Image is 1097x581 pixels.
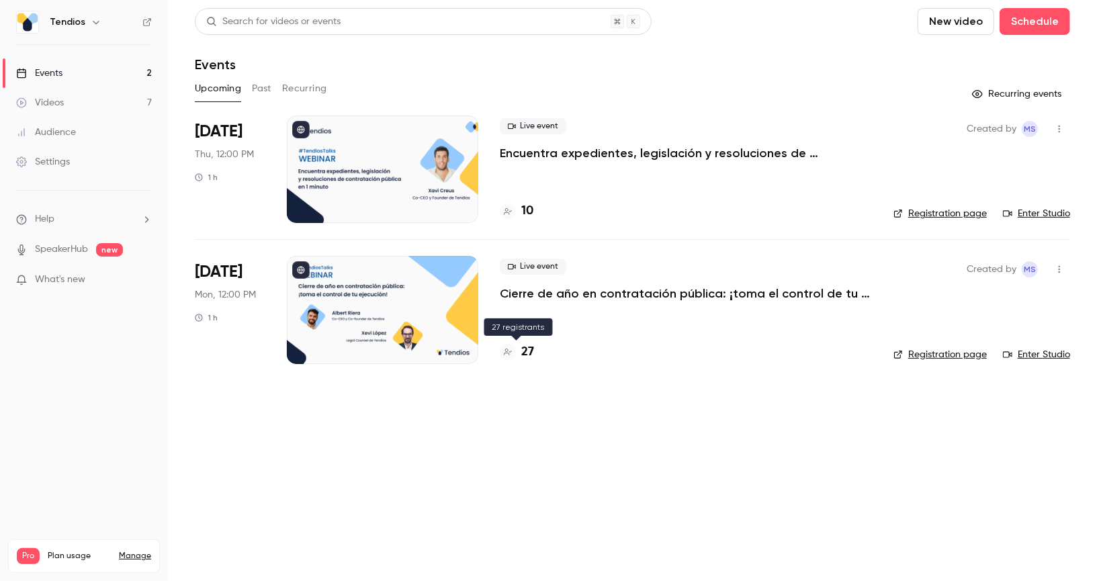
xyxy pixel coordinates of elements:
div: Sep 25 Thu, 12:00 PM (Europe/Madrid) [195,116,265,223]
a: Manage [119,551,151,562]
li: help-dropdown-opener [16,212,152,226]
span: Pro [17,548,40,564]
div: Settings [16,155,70,169]
span: Live event [500,259,566,275]
div: Events [16,66,62,80]
span: Created by [967,261,1016,277]
a: 10 [500,202,533,220]
div: Oct 20 Mon, 12:00 PM (Europe/Madrid) [195,256,265,363]
div: 1 h [195,312,218,323]
div: Videos [16,96,64,109]
button: Schedule [1000,8,1070,35]
a: 27 [500,343,534,361]
span: MS [1024,121,1036,137]
div: Audience [16,126,76,139]
a: Enter Studio [1003,348,1070,361]
button: Past [252,78,271,99]
div: Search for videos or events [206,15,341,29]
h6: Tendios [50,15,85,29]
button: New video [918,8,994,35]
span: Live event [500,118,566,134]
a: Encuentra expedientes, legislación y resoluciones de contratación pública en 1 minuto [500,145,872,161]
img: Tendios [17,11,38,33]
span: Maria Serra [1022,261,1038,277]
span: Maria Serra [1022,121,1038,137]
span: What's new [35,273,85,287]
button: Recurring [282,78,327,99]
div: 1 h [195,172,218,183]
a: SpeakerHub [35,242,88,257]
a: Registration page [893,207,987,220]
button: Recurring events [966,83,1070,105]
span: Help [35,212,54,226]
h4: 27 [521,343,534,361]
span: [DATE] [195,261,243,283]
span: MS [1024,261,1036,277]
span: Mon, 12:00 PM [195,288,256,302]
a: Enter Studio [1003,207,1070,220]
a: Cierre de año en contratación pública: ¡toma el control de tu ejecución! [500,285,872,302]
h4: 10 [521,202,533,220]
button: Upcoming [195,78,241,99]
span: new [96,243,123,257]
a: Registration page [893,348,987,361]
span: Thu, 12:00 PM [195,148,254,161]
span: Created by [967,121,1016,137]
span: [DATE] [195,121,243,142]
span: Plan usage [48,551,111,562]
h1: Events [195,56,236,73]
